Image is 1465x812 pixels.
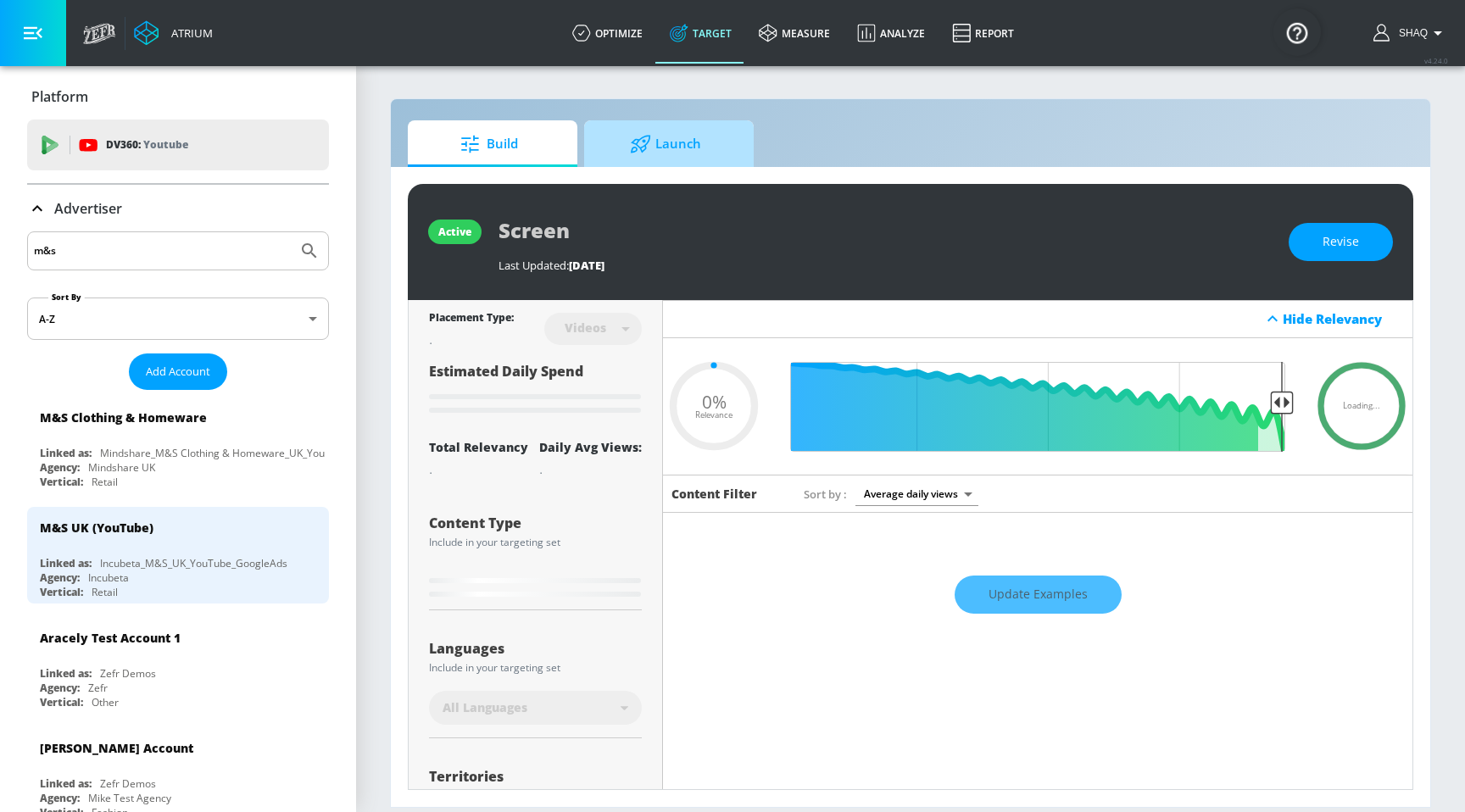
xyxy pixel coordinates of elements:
[855,482,978,505] div: Average daily views
[569,258,604,273] span: [DATE]
[438,225,471,239] div: active
[92,585,118,599] div: Retail
[1343,403,1380,411] span: Loading...
[425,124,554,164] span: Build
[146,362,210,381] span: Add Account
[702,393,727,411] span: 0%
[27,507,329,603] div: M&S UK (YouTube)Linked as:Incubeta_M&S_UK_YouTube_GoogleAdsAgency:IncubetaVertical:Retail
[48,292,85,303] label: Sort By
[601,124,730,164] span: Launch
[40,630,181,646] div: Aracely Test Account 1
[1283,310,1403,327] div: Hide Relevancy
[1289,223,1393,261] button: Revise
[40,695,83,709] div: Vertical:
[27,397,329,493] div: M&S Clothing & HomewareLinked as:Mindshare_M&S Clothing & Homeware_UK_YouTube_GoogleAdsAgency:Min...
[34,240,291,262] input: Search by name
[429,362,642,419] div: Estimated Daily Spend
[31,87,88,106] p: Platform
[88,570,129,585] div: Incubeta
[1424,56,1448,65] span: v 4.24.0
[559,3,656,64] a: optimize
[556,320,615,335] div: Videos
[539,439,642,455] div: Daily Avg Views:
[40,475,83,489] div: Vertical:
[429,439,528,455] div: Total Relevancy
[100,446,404,460] div: Mindshare_M&S Clothing & Homeware_UK_YouTube_GoogleAds
[40,776,92,791] div: Linked as:
[27,617,329,714] div: Aracely Test Account 1Linked as:Zefr DemosAgency:ZefrVertical:Other
[164,25,213,41] div: Atrium
[88,681,108,695] div: Zefr
[429,642,642,655] div: Languages
[40,520,153,536] div: M&S UK (YouTube)
[27,185,329,232] div: Advertiser
[40,666,92,681] div: Linked as:
[100,776,156,791] div: Zefr Demos
[40,681,80,695] div: Agency:
[443,699,527,716] span: All Languages
[88,460,155,475] div: Mindshare UK
[429,663,642,673] div: Include in your targeting set
[429,537,642,548] div: Include in your targeting set
[656,3,745,64] a: Target
[40,570,80,585] div: Agency:
[134,20,213,46] a: Atrium
[27,73,329,120] div: Platform
[429,770,642,783] div: Territories
[745,3,844,64] a: measure
[106,136,188,154] p: DV360:
[40,556,92,570] div: Linked as:
[40,446,92,460] div: Linked as:
[92,475,118,489] div: Retail
[92,695,119,709] div: Other
[429,310,514,328] div: Placement Type:
[27,298,329,340] div: A-Z
[100,556,287,570] div: Incubeta_M&S_UK_YouTube_GoogleAds
[100,666,156,681] div: Zefr Demos
[782,362,1294,452] input: Final Threshold
[291,232,328,270] button: Submit Search
[1273,8,1321,56] button: Open Resource Center
[40,409,207,425] div: M&S Clothing & Homeware
[663,300,1412,338] div: Hide Relevancy
[27,120,329,170] div: DV360: Youtube
[40,740,193,756] div: [PERSON_NAME] Account
[844,3,939,64] a: Analyze
[143,136,188,153] p: Youtube
[40,460,80,475] div: Agency:
[40,585,83,599] div: Vertical:
[54,199,122,218] p: Advertiser
[499,258,1272,273] div: Last Updated:
[429,516,642,530] div: Content Type
[88,791,171,805] div: Mike Test Agency
[40,791,80,805] div: Agency:
[129,353,227,390] button: Add Account
[1373,23,1448,43] button: Shaq
[695,411,732,420] span: Relevance
[671,486,757,502] h6: Content Filter
[1392,27,1428,39] span: login as: shaquille.huang@zefr.com
[1323,231,1359,253] span: Revise
[429,362,583,381] span: Estimated Daily Spend
[429,691,642,725] div: All Languages
[804,487,847,502] span: Sort by
[939,3,1028,64] a: Report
